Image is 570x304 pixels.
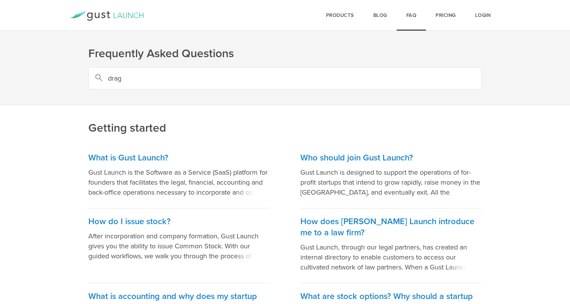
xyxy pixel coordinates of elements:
p: Gust Launch is designed to support the operations of for-profit startups that intend to grow rapi... [300,167,482,197]
a: Who should join Gust Launch? Gust Launch is designed to support the operations of for-profit star... [300,145,482,208]
h3: How does [PERSON_NAME] Launch introduce me to a law firm? [300,216,482,238]
a: How does [PERSON_NAME] Launch introduce me to a law firm? Gust Launch, through our legal partners... [300,208,482,283]
h3: How do I issue stock? [88,216,270,227]
p: After incorporation and company formation, Gust Launch gives you the ability to issue Common Stoc... [88,231,270,261]
a: What is Gust Launch? Gust Launch is the Software as a Service (SaaS) platform for founders that f... [88,145,270,208]
p: Gust Launch, through our legal partners, has created an internal directory to enable customers to... [300,242,482,272]
h3: Who should join Gust Launch? [300,152,482,164]
h1: Frequently Asked Questions [88,46,482,61]
h2: Getting started [88,69,482,136]
input: Try "Issue stock" [88,67,482,89]
h3: What is Gust Launch? [88,152,270,164]
p: Gust Launch is the Software as a Service (SaaS) platform for founders that facilitates the legal,... [88,167,270,197]
a: How do I issue stock? After incorporation and company formation, Gust Launch gives you the abilit... [88,208,270,283]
